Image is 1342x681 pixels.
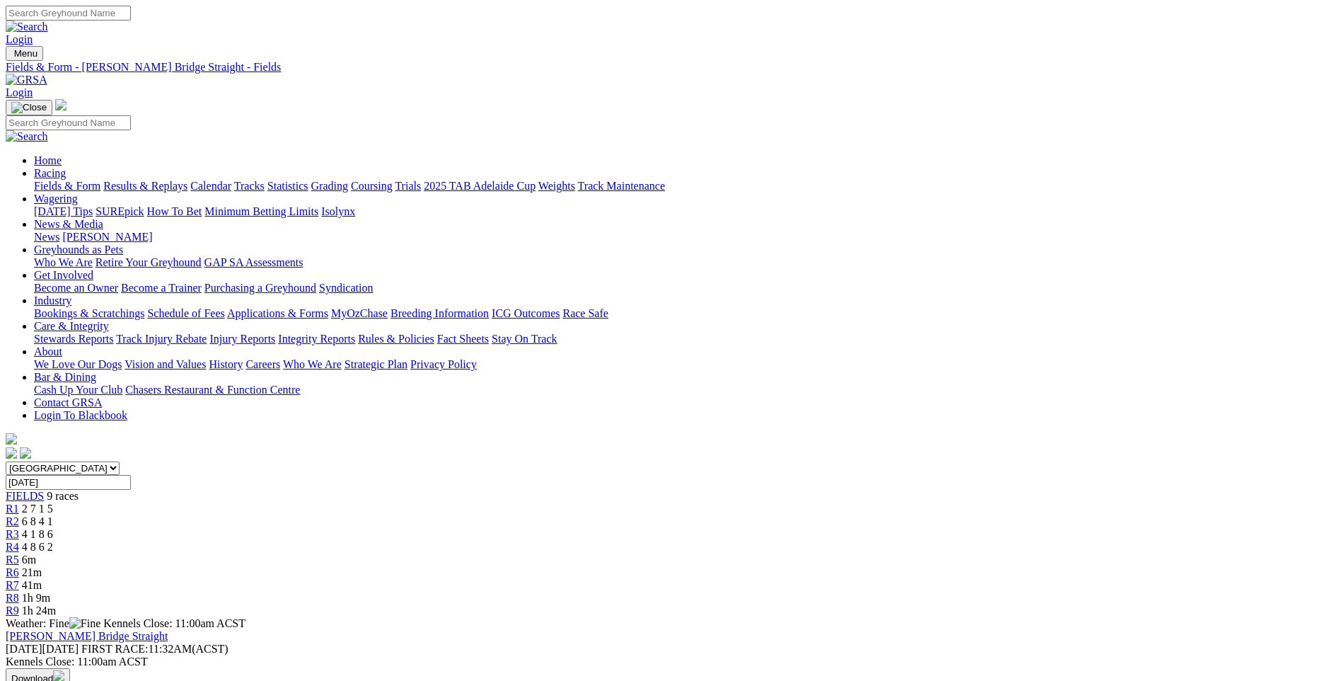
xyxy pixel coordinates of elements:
a: R7 [6,579,19,591]
a: Grading [311,180,348,192]
a: MyOzChase [331,307,388,319]
input: Search [6,115,131,130]
a: Industry [34,294,71,307]
span: 2 7 1 5 [22,503,53,515]
img: Close [11,102,47,113]
span: 4 1 8 6 [22,528,53,540]
span: R9 [6,605,19,617]
a: Purchasing a Greyhound [204,282,316,294]
img: facebook.svg [6,447,17,459]
a: Contact GRSA [34,396,102,408]
span: 6 8 4 1 [22,515,53,527]
span: Weather: Fine [6,617,103,629]
span: 1h 24m [22,605,56,617]
a: Minimum Betting Limits [204,205,318,217]
a: Stay On Track [492,333,557,345]
a: Results & Replays [103,180,187,192]
a: FIELDS [6,490,44,502]
span: 11:32AM(ACST) [81,643,229,655]
a: Who We Are [283,358,342,370]
a: Strategic Plan [345,358,407,370]
a: [PERSON_NAME] Bridge Straight [6,630,168,642]
div: Racing [34,180,1336,193]
a: SUREpick [96,205,144,217]
a: Track Injury Rebate [116,333,207,345]
img: Search [6,21,48,33]
div: Care & Integrity [34,333,1336,345]
a: Login [6,33,33,45]
span: 41m [22,579,42,591]
a: Integrity Reports [278,333,355,345]
input: Search [6,6,131,21]
div: Greyhounds as Pets [34,256,1336,269]
a: Applications & Forms [227,307,328,319]
a: Get Involved [34,269,93,281]
a: History [209,358,243,370]
span: [DATE] [6,643,79,655]
a: Care & Integrity [34,320,109,332]
a: Home [34,154,62,166]
div: News & Media [34,231,1336,244]
a: Fields & Form - [PERSON_NAME] Bridge Straight - Fields [6,61,1336,74]
a: Bookings & Scratchings [34,307,144,319]
a: R4 [6,541,19,553]
span: R2 [6,515,19,527]
span: 4 8 6 2 [22,541,53,553]
span: 9 races [47,490,79,502]
div: Get Involved [34,282,1336,294]
a: Bar & Dining [34,371,96,383]
a: Trials [395,180,421,192]
img: logo-grsa-white.png [6,433,17,445]
a: R6 [6,566,19,578]
a: Chasers Restaurant & Function Centre [125,384,300,396]
a: R3 [6,528,19,540]
a: Vision and Values [125,358,206,370]
a: Isolynx [321,205,355,217]
a: [DATE] Tips [34,205,93,217]
span: 1h 9m [22,592,50,604]
a: ICG Outcomes [492,307,560,319]
a: Race Safe [562,307,608,319]
a: We Love Our Dogs [34,358,122,370]
img: logo-grsa-white.png [55,99,66,110]
a: Login To Blackbook [34,409,127,421]
span: 6m [22,554,36,566]
a: Login [6,86,33,98]
a: 2025 TAB Adelaide Cup [424,180,536,192]
a: Retire Your Greyhound [96,256,202,268]
div: Industry [34,307,1336,320]
img: twitter.svg [20,447,31,459]
a: Privacy Policy [410,358,477,370]
div: About [34,358,1336,371]
div: Kennels Close: 11:00am ACST [6,656,1336,668]
a: How To Bet [147,205,202,217]
a: Track Maintenance [578,180,665,192]
a: R5 [6,554,19,566]
a: GAP SA Assessments [204,256,303,268]
a: Who We Are [34,256,93,268]
span: 21m [22,566,42,578]
div: Wagering [34,205,1336,218]
input: Select date [6,475,131,490]
span: Kennels Close: 11:00am ACST [103,617,245,629]
img: GRSA [6,74,47,86]
a: News & Media [34,218,103,230]
img: Search [6,130,48,143]
a: Syndication [319,282,373,294]
a: Coursing [351,180,393,192]
a: Become a Trainer [121,282,202,294]
a: Breeding Information [391,307,489,319]
span: FIRST RACE: [81,643,148,655]
a: About [34,345,62,357]
a: Greyhounds as Pets [34,244,123,256]
a: Racing [34,167,66,179]
a: Statistics [267,180,308,192]
a: R1 [6,503,19,515]
a: Fields & Form [34,180,100,192]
